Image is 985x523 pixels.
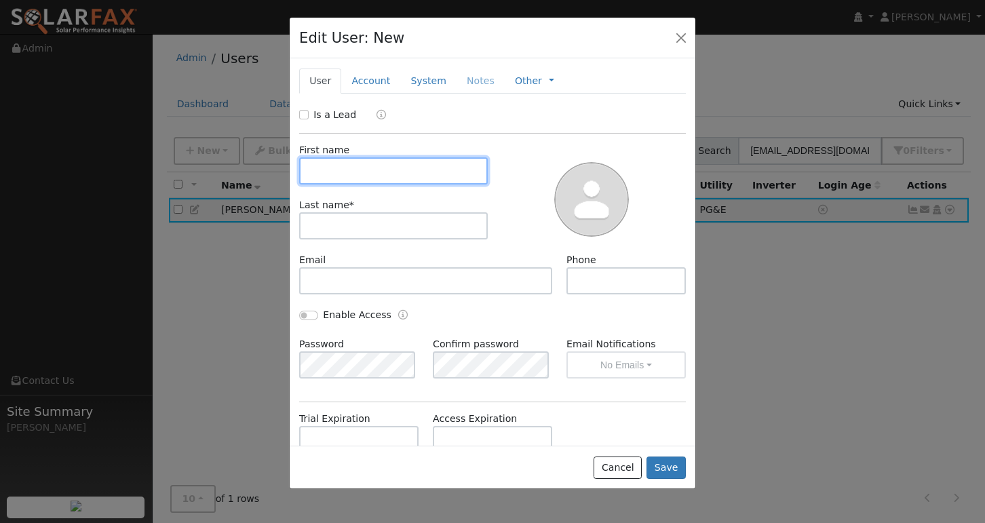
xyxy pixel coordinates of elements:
a: Lead [366,108,386,123]
a: User [299,69,341,94]
label: First name [299,143,349,157]
h4: Edit User: New [299,27,404,49]
label: Email [299,253,326,267]
label: Email Notifications [566,337,686,351]
label: Is a Lead [313,108,356,122]
a: System [400,69,457,94]
a: Enable Access [398,308,408,324]
a: Account [341,69,400,94]
input: Is a Lead [299,110,309,119]
label: Access Expiration [433,412,517,426]
label: Enable Access [323,308,391,322]
button: Cancel [594,457,642,480]
a: Other [515,74,542,88]
label: Trial Expiration [299,412,370,426]
label: Confirm password [433,337,519,351]
span: Required [349,199,354,210]
label: Last name [299,198,354,212]
label: Phone [566,253,596,267]
button: Save [646,457,686,480]
label: Password [299,337,344,351]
